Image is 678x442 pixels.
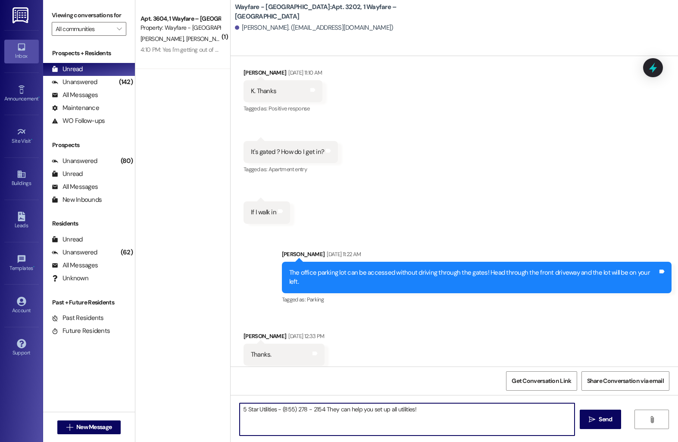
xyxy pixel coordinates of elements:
i:  [66,424,73,431]
div: [DATE] 12:33 PM [286,332,324,341]
div: [DATE] 11:22 AM [325,250,361,259]
div: [PERSON_NAME] [282,250,672,262]
span: • [33,264,34,270]
div: The office parking lot can be accessed without driving through the gates! Head through the front ... [289,268,658,287]
div: All Messages [52,91,98,100]
span: New Message [76,423,112,432]
div: Residents [43,219,135,228]
i:  [649,416,655,423]
div: Past Residents [52,313,104,323]
button: Get Conversation Link [506,371,577,391]
textarea: 5 Star Utilities - (855) 278 - 2154 They can help you set up all utilities! [240,403,575,436]
a: Inbox [4,40,39,63]
span: • [38,94,40,100]
div: 4:10 PM: Yes I'm getting out of class now and I'm heading to the office with the key now! [141,46,357,53]
div: Unknown [52,274,88,283]
span: Positive response [269,105,310,112]
div: (142) [117,75,135,89]
span: Send [599,415,612,424]
div: [PERSON_NAME]. ([EMAIL_ADDRESS][DOMAIN_NAME]) [235,23,394,32]
div: Future Residents [52,326,110,335]
div: Thanks. [251,350,272,359]
a: Leads [4,209,39,232]
div: If I walk in [251,208,276,217]
i:  [589,416,595,423]
div: Property: Wayfare - [GEOGRAPHIC_DATA] [141,23,220,32]
span: • [31,137,32,143]
span: Share Conversation via email [587,376,664,386]
a: Account [4,294,39,317]
div: [PERSON_NAME] [244,332,325,344]
span: Apartment entry [269,166,307,173]
span: Parking [307,296,324,303]
span: Get Conversation Link [512,376,571,386]
div: (62) [119,246,135,259]
div: Unread [52,235,83,244]
div: Unanswered [52,248,97,257]
div: Unanswered [52,78,97,87]
div: All Messages [52,261,98,270]
div: Unread [52,169,83,179]
div: Tagged as: [244,163,338,176]
div: It's gated ? How do I get in? [251,147,324,157]
div: Tagged as: [244,366,325,378]
div: All Messages [52,182,98,191]
button: Send [580,410,622,429]
div: Tagged as: [244,102,322,115]
div: [DATE] 11:10 AM [286,68,322,77]
button: New Message [57,420,121,434]
div: Unread [52,65,83,74]
label: Viewing conversations for [52,9,126,22]
i:  [117,25,122,32]
div: Apt. 3604, 1 Wayfare – [GEOGRAPHIC_DATA] [141,14,220,23]
button: Share Conversation via email [581,371,669,391]
a: Site Visit • [4,125,39,148]
div: Maintenance [52,103,99,113]
div: Tagged as: [282,293,672,306]
img: ResiDesk Logo [12,7,30,23]
div: [PERSON_NAME] [244,68,322,80]
input: All communities [56,22,112,36]
div: New Inbounds [52,195,102,204]
div: WO Follow-ups [52,116,105,125]
div: Prospects + Residents [43,49,135,58]
a: Buildings [4,167,39,190]
div: Unanswered [52,157,97,166]
div: Past + Future Residents [43,298,135,307]
div: (80) [119,154,135,168]
span: [PERSON_NAME] [186,35,229,43]
span: [PERSON_NAME] [141,35,186,43]
a: Support [4,336,39,360]
b: Wayfare - [GEOGRAPHIC_DATA]: Apt. 3202, 1 Wayfare – [GEOGRAPHIC_DATA] [235,3,407,21]
div: K. Thanks [251,87,276,96]
a: Templates • [4,252,39,275]
div: Prospects [43,141,135,150]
